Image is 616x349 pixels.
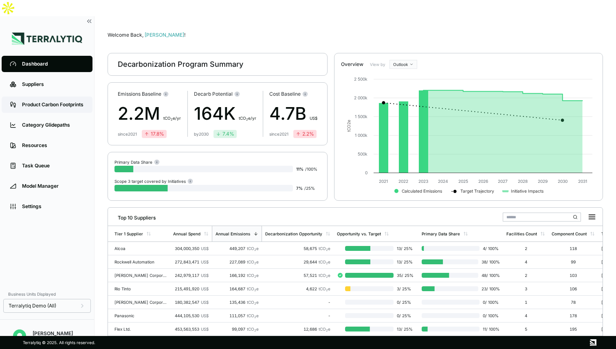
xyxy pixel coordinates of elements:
div: Annual Emissions [216,231,250,236]
div: 453,563,553 [173,327,209,331]
span: 0 / 100 % [480,313,500,318]
div: Panasonic [114,313,167,318]
span: tCO e [247,313,259,318]
text: 2029 [538,179,548,184]
div: Annual Spend [173,231,200,236]
label: View by [370,62,386,67]
span: 13 / 25 % [394,259,415,264]
div: 166,192 [215,273,259,278]
div: 180,382,547 [173,300,209,305]
span: 23 / 100 % [478,286,500,291]
div: Model Manager [22,183,84,189]
div: 3 [506,286,545,291]
sub: 2 [326,248,328,252]
span: 4 / 100 % [480,246,500,251]
div: - [265,313,330,318]
div: since 2021 [269,132,288,136]
sub: 2 [254,329,256,332]
div: 195 [552,327,595,331]
span: ! [184,32,185,38]
span: US$ [201,246,209,251]
sub: 2 [254,288,256,292]
sub: 2 [254,302,256,305]
sub: 2 [326,288,328,292]
button: Outlook [389,60,417,69]
div: Primary Data Share [422,231,460,236]
span: tCO e [319,246,330,251]
sub: 2 [254,315,256,319]
div: 5 [506,327,545,331]
div: Rio Tinto [114,286,167,291]
div: Top 10 Suppliers [111,211,156,221]
span: 0 / 25 % [394,313,415,318]
div: 4.7B [269,101,317,127]
span: tCO e [247,259,259,264]
div: 7.4 % [216,131,234,137]
span: tCO e [319,327,330,331]
span: 38 / 100 % [478,259,500,264]
span: tCO e [247,273,259,278]
div: 164,687 [215,286,259,291]
div: 2 [506,273,545,278]
div: [PERSON_NAME] Corporation [114,300,167,305]
span: 35 / 25 % [394,273,415,278]
text: 2026 [478,179,488,184]
sub: 2 [326,261,328,265]
sub: 2 [254,248,256,252]
span: 13 / 25 % [394,246,415,251]
span: tCO e [319,259,330,264]
span: Outlook [393,62,408,67]
span: 3 / 25 % [394,286,415,291]
div: 17.8 % [144,131,164,137]
div: Opportunity vs. Target [337,231,381,236]
div: Component Count [552,231,587,236]
sub: 2 [326,329,328,332]
img: Logo [12,33,82,45]
div: Settings [22,203,84,210]
div: Product Carbon Footprints [22,101,84,108]
text: 2 500k [354,77,367,81]
span: 13 / 25 % [394,327,415,331]
div: 106 [552,286,595,291]
div: 135,436 [215,300,259,305]
span: US$ [310,116,317,121]
span: US$ [201,313,209,318]
sub: 2 [246,118,248,121]
div: 57,521 [265,273,330,278]
span: 11 % [296,167,304,171]
div: Tier 1 Supplier [114,231,143,236]
img: Terralytiq logo [590,339,596,346]
div: 227,089 [215,259,259,264]
div: Dashboard [22,61,84,67]
text: 2025 [458,179,468,184]
div: by 2030 [194,132,209,136]
div: Facilities Count [506,231,537,236]
text: 2 000k [354,95,367,100]
img: Alex Pfeiffer [13,329,26,342]
span: tCO e [247,300,259,305]
span: tCO e [319,286,330,291]
text: 2031 [578,179,587,184]
span: 0 / 100 % [480,300,500,305]
div: 444,105,530 [173,313,209,318]
span: tCO e [247,246,259,251]
div: Alcoa [114,246,167,251]
div: 2 [506,246,545,251]
div: 242,979,117 [173,273,209,278]
text: 1 500k [355,114,367,119]
div: 215,491,920 [173,286,209,291]
text: 2021 [379,179,388,184]
div: Overview [341,61,363,68]
div: 111,057 [215,313,259,318]
text: 2024 [438,179,448,184]
div: Flex Ltd. [114,327,167,331]
div: Decarbonization Opportunity [265,231,322,236]
text: 2023 [418,179,428,184]
sub: 2 [171,118,173,121]
span: 48 / 100 % [478,273,500,278]
sub: 2 [254,261,256,265]
div: 304,000,350 [173,246,209,251]
div: Scope 3 target covered by Initiatives [114,178,193,184]
div: 4 [506,259,545,264]
div: 164K [194,101,256,127]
